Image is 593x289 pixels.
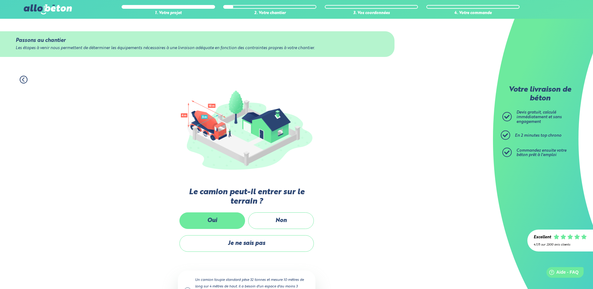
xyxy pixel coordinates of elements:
label: Je ne sais pas [179,235,314,252]
div: Les étapes à venir nous permettent de déterminer les équipements nécessaires à une livraison adéq... [16,46,379,51]
p: Votre livraison de béton [504,86,576,103]
label: Le camion peut-il entrer sur le terrain ? [178,188,315,206]
div: 1. Votre projet [122,11,215,16]
div: Passons au chantier [16,38,379,43]
label: Oui [179,212,245,229]
div: 3. Vos coordonnées [325,11,418,16]
span: Devis gratuit, calculé immédiatement et sans engagement [516,110,562,124]
label: Non [248,212,314,229]
img: allobéton [24,4,72,14]
span: Commandez ensuite votre béton prêt à l'emploi [516,149,566,157]
div: 4.7/5 sur 2300 avis clients [534,243,587,246]
div: 4. Votre commande [426,11,520,16]
div: Excellent [534,235,551,240]
div: 2. Votre chantier [223,11,316,16]
iframe: Help widget launcher [537,265,586,282]
span: En 2 minutes top chrono [515,134,561,138]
